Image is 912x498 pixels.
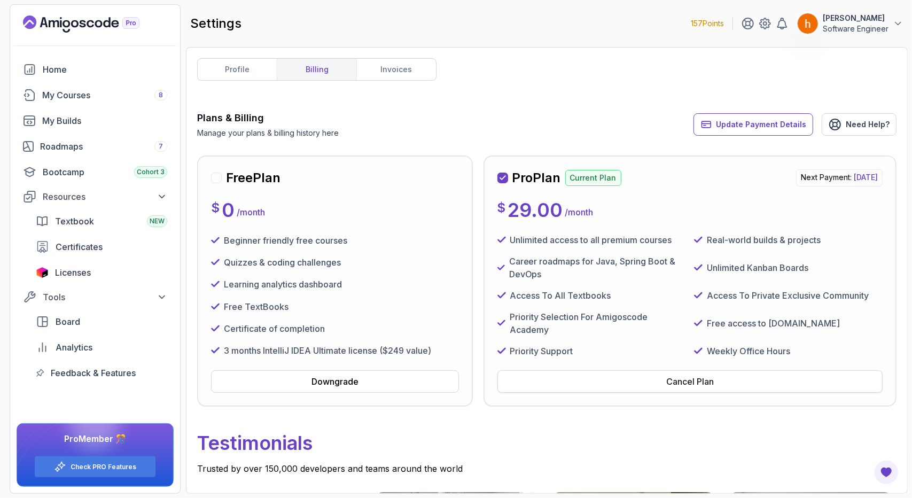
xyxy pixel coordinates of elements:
[822,113,897,136] a: Need Help?
[237,206,265,219] p: / month
[497,370,883,393] button: Cancel Plan
[565,170,621,186] p: Current Plan
[17,110,174,131] a: builds
[29,211,174,232] a: textbook
[707,345,790,357] p: Weekly Office Hours
[311,375,358,388] div: Downgrade
[846,119,890,130] span: Need Help?
[197,128,339,138] p: Manage your plans & billing history here
[510,345,573,357] p: Priority Support
[797,13,903,34] button: user profile image[PERSON_NAME]Software Engineer
[224,344,431,357] p: 3 months IntelliJ IDEA Ultimate license ($249 value)
[71,463,136,471] a: Check PRO Features
[29,362,174,384] a: feedback
[17,287,174,307] button: Tools
[691,18,724,29] p: 157 Points
[43,190,167,203] div: Resources
[40,140,167,153] div: Roadmaps
[56,315,80,328] span: Board
[224,256,341,269] p: Quizzes & coding challenges
[29,262,174,283] a: licenses
[508,199,563,221] p: 29.00
[224,278,342,291] p: Learning analytics dashboard
[510,289,611,302] p: Access To All Textbooks
[42,114,167,127] div: My Builds
[356,59,436,80] a: invoices
[510,234,672,246] p: Unlimited access to all premium courses
[190,15,241,32] h2: settings
[693,113,813,136] button: Update Payment Details
[43,166,167,178] div: Bootcamp
[707,317,840,330] p: Free access to [DOMAIN_NAME]
[823,24,888,34] p: Software Engineer
[716,119,806,130] span: Update Payment Details
[197,111,339,126] h3: Plans & Billing
[150,217,165,225] span: NEW
[197,462,897,475] p: Trusted by over 150,000 developers and teams around the world
[707,289,869,302] p: Access To Private Exclusive Community
[29,236,174,258] a: certificates
[17,136,174,157] a: roadmaps
[222,199,235,221] p: 0
[512,169,561,186] h2: Pro Plan
[197,424,897,462] p: Testimonials
[55,266,91,279] span: Licenses
[226,169,280,186] h2: Free Plan
[854,173,878,182] span: [DATE]
[56,341,92,354] span: Analytics
[29,337,174,358] a: analytics
[55,215,94,228] span: Textbook
[224,234,347,247] p: Beginner friendly free courses
[497,199,506,216] p: $
[159,91,163,99] span: 8
[17,161,174,183] a: bootcamp
[29,311,174,332] a: board
[56,240,103,253] span: Certificates
[277,59,356,80] a: billing
[198,59,277,80] a: profile
[159,142,163,151] span: 7
[211,199,220,216] p: $
[796,169,883,186] p: Next Payment:
[510,310,685,336] p: Priority Selection For Amigoscode Academy
[51,367,136,379] span: Feedback & Features
[509,255,686,281] p: Career roadmaps for Java, Spring Boot & DevOps
[707,261,808,274] p: Unlimited Kanban Boards
[798,13,818,34] img: user profile image
[36,267,49,278] img: jetbrains icon
[707,234,821,246] p: Real-world builds & projects
[42,89,167,102] div: My Courses
[224,322,325,335] p: Certificate of completion
[17,84,174,106] a: courses
[17,187,174,206] button: Resources
[565,206,594,219] p: / month
[224,300,289,313] p: Free TextBooks
[823,13,888,24] p: [PERSON_NAME]
[666,375,714,388] div: Cancel Plan
[43,291,167,304] div: Tools
[23,15,164,33] a: Landing page
[211,370,459,393] button: Downgrade
[137,168,165,176] span: Cohort 3
[43,63,167,76] div: Home
[34,456,156,478] button: Check PRO Features
[874,460,899,485] button: Open Feedback Button
[17,59,174,80] a: home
